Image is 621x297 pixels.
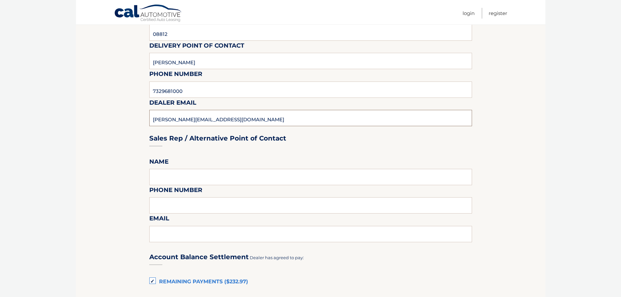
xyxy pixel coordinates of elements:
[489,8,507,19] a: Register
[149,69,202,81] label: Phone Number
[149,253,249,261] h3: Account Balance Settlement
[149,185,202,197] label: Phone Number
[149,98,196,110] label: Dealer Email
[250,255,304,260] span: Dealer has agreed to pay:
[149,157,169,169] label: Name
[149,41,244,53] label: Delivery Point of Contact
[463,8,475,19] a: Login
[114,4,183,23] a: Cal Automotive
[149,214,169,226] label: Email
[149,275,472,289] label: Remaining Payments ($232.97)
[149,134,286,142] h3: Sales Rep / Alternative Point of Contact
